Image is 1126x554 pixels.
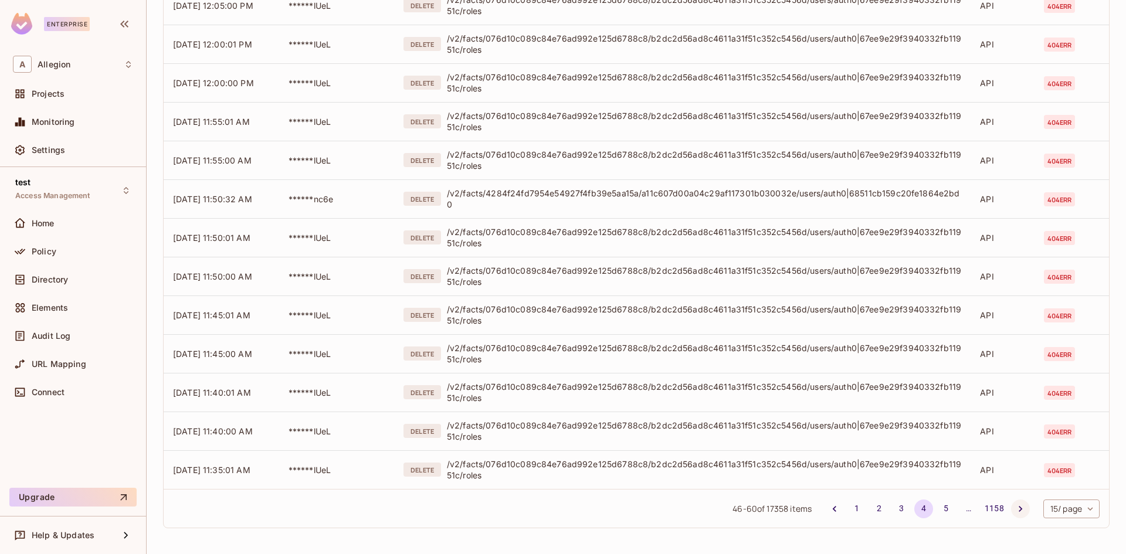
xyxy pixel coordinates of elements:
span: [DATE] 12:00:00 PM [173,78,254,88]
div: … [959,502,978,514]
div: DELETE [403,308,441,322]
span: 46 - 60 of 17358 items [732,502,812,515]
div: DELETE [403,192,441,206]
span: [DATE] 12:05:00 PM [173,1,253,11]
button: Go to page 1158 [981,499,1008,518]
span: Settings [32,145,65,155]
span: [DATE] 11:50:32 AM [173,194,252,204]
span: [DATE] 11:55:00 AM [173,155,252,165]
button: Go to page 3 [892,499,911,518]
button: Go to previous page [825,499,844,518]
span: 404 err [1044,270,1076,284]
div: /v2/facts/076d10c089c84e76ad992e125d6788c8/b2dc2d56ad8c4611a31f51c352c5456d/users/auth0|67ee9e29f... [447,149,961,171]
span: Connect [32,388,65,397]
button: Upgrade [9,488,137,507]
div: DELETE [403,424,441,438]
span: Projects [32,89,65,98]
span: 404 err [1044,463,1076,477]
div: /v2/facts/4284f24fd7954e54927f4fb39e5aa15a/a11c607d00a04c29af117301b030032e/users/auth0|68511cb15... [447,188,961,210]
button: Go to page 2 [870,499,888,518]
div: /v2/facts/076d10c089c84e76ad992e125d6788c8/b2dc2d56ad8c4611a31f51c352c5456d/users/auth0|67ee9e29f... [447,72,961,94]
div: Enterprise [44,17,90,31]
span: 404 err [1044,76,1076,90]
td: API [971,295,1035,334]
td: API [971,257,1035,295]
td: API [971,450,1035,489]
span: 404 err [1044,38,1076,52]
div: DELETE [403,76,441,90]
nav: pagination navigation [823,499,1032,518]
button: Go to next page [1011,499,1030,518]
span: 404 err [1044,424,1076,439]
div: DELETE [403,463,441,477]
td: API [971,334,1035,373]
td: API [971,63,1035,102]
div: /v2/facts/076d10c089c84e76ad992e125d6788c8/b2dc2d56ad8c4611a31f51c352c5456d/users/auth0|67ee9e29f... [447,458,961,481]
div: /v2/facts/076d10c089c84e76ad992e125d6788c8/b2dc2d56ad8c4611a31f51c352c5456d/users/auth0|67ee9e29f... [447,226,961,249]
div: /v2/facts/076d10c089c84e76ad992e125d6788c8/b2dc2d56ad8c4611a31f51c352c5456d/users/auth0|67ee9e29f... [447,420,961,442]
span: 404 err [1044,386,1076,400]
div: DELETE [403,230,441,244]
span: URL Mapping [32,359,86,369]
span: [DATE] 11:40:00 AM [173,426,253,436]
div: DELETE [403,37,441,51]
button: page 4 [914,499,933,518]
td: API [971,218,1035,257]
span: Directory [32,275,68,284]
td: API [971,25,1035,63]
div: DELETE [403,346,441,361]
span: [DATE] 12:00:01 PM [173,39,252,49]
span: [DATE] 11:40:01 AM [173,388,251,397]
div: /v2/facts/076d10c089c84e76ad992e125d6788c8/b2dc2d56ad8c4611a31f51c352c5456d/users/auth0|67ee9e29f... [447,110,961,132]
td: API [971,412,1035,450]
span: [DATE] 11:50:01 AM [173,233,250,243]
img: SReyMgAAAABJRU5ErkJggg== [11,13,32,35]
div: /v2/facts/076d10c089c84e76ad992e125d6788c8/b2dc2d56ad8c4611a31f51c352c5456d/users/auth0|67ee9e29f... [447,342,961,365]
span: 404 err [1044,231,1076,245]
span: Help & Updates [32,531,94,540]
span: A [13,56,32,73]
div: DELETE [403,385,441,399]
span: 404 err [1044,154,1076,168]
td: API [971,373,1035,412]
div: DELETE [403,269,441,283]
span: Access Management [15,191,90,200]
td: API [971,141,1035,179]
span: [DATE] 11:50:00 AM [173,271,252,281]
div: /v2/facts/076d10c089c84e76ad992e125d6788c8/b2dc2d56ad8c4611a31f51c352c5456d/users/auth0|67ee9e29f... [447,265,961,287]
span: [DATE] 11:55:01 AM [173,117,250,127]
td: API [971,102,1035,141]
span: 404 err [1044,115,1076,129]
span: Elements [32,303,68,312]
span: [DATE] 11:45:00 AM [173,349,252,359]
div: DELETE [403,114,441,128]
span: Home [32,219,55,228]
span: Policy [32,247,56,256]
span: 404 err [1044,347,1076,361]
span: Workspace: Allegion [38,60,70,69]
span: 404 err [1044,192,1076,206]
span: test [15,178,31,187]
div: /v2/facts/076d10c089c84e76ad992e125d6788c8/b2dc2d56ad8c4611a31f51c352c5456d/users/auth0|67ee9e29f... [447,304,961,326]
div: /v2/facts/076d10c089c84e76ad992e125d6788c8/b2dc2d56ad8c4611a31f51c352c5456d/users/auth0|67ee9e29f... [447,381,961,403]
span: Audit Log [32,331,70,341]
span: Monitoring [32,117,75,127]
div: 15 / page [1043,499,1100,518]
button: Go to page 1 [847,499,866,518]
div: /v2/facts/076d10c089c84e76ad992e125d6788c8/b2dc2d56ad8c4611a31f51c352c5456d/users/auth0|67ee9e29f... [447,33,961,55]
span: 404 err [1044,308,1076,322]
span: [DATE] 11:45:01 AM [173,310,250,320]
td: API [971,179,1035,218]
button: Go to page 5 [937,499,955,518]
div: DELETE [403,153,441,167]
span: [DATE] 11:35:01 AM [173,465,250,475]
